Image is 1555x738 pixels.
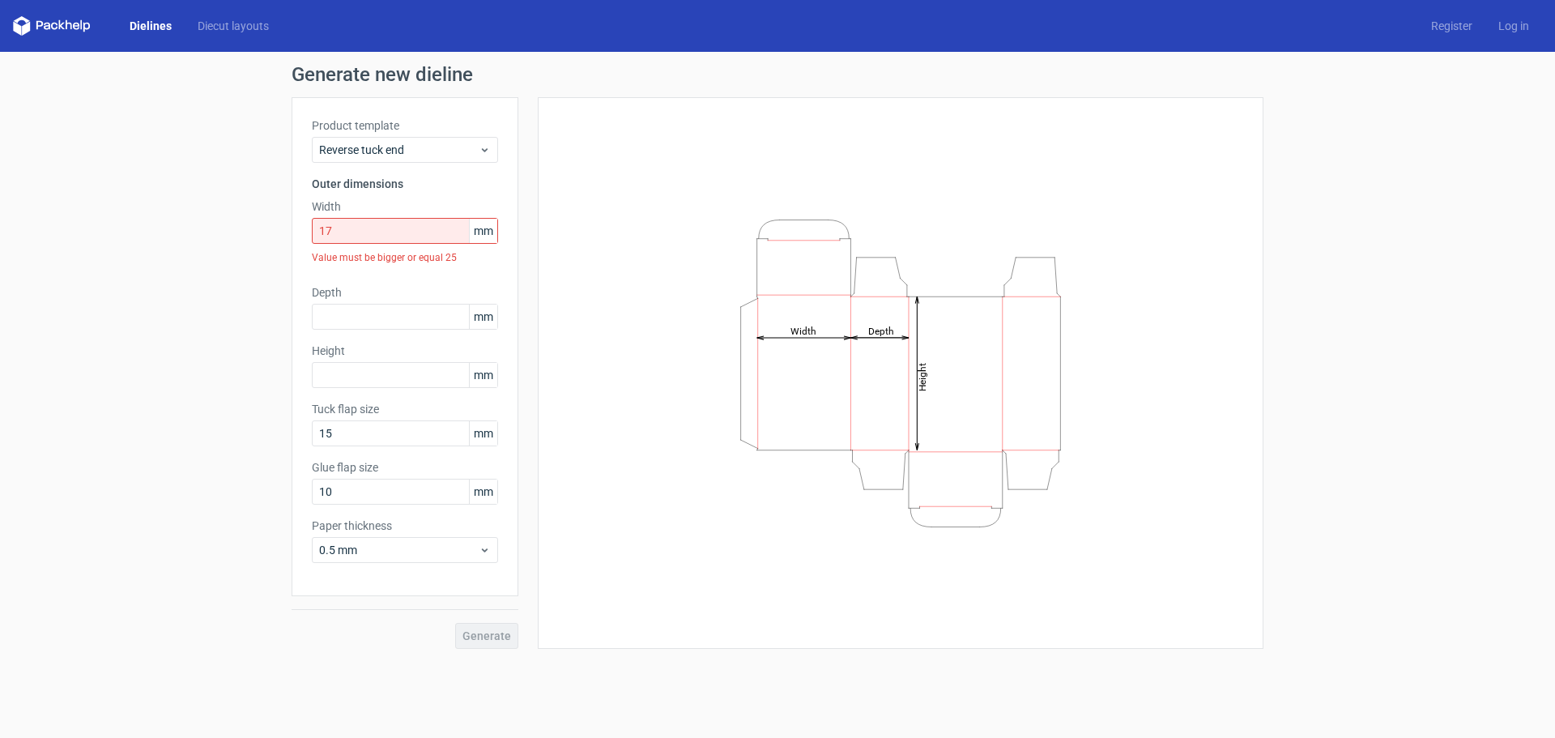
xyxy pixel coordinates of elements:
span: mm [469,421,497,446]
label: Width [312,198,498,215]
a: Register [1418,18,1485,34]
label: Paper thickness [312,518,498,534]
a: Diecut layouts [185,18,282,34]
span: mm [469,219,497,243]
tspan: Width [790,325,816,336]
h1: Generate new dieline [292,65,1263,84]
span: Reverse tuck end [319,142,479,158]
a: Log in [1485,18,1542,34]
span: 0.5 mm [319,542,479,558]
span: mm [469,305,497,329]
div: Value must be bigger or equal 25 [312,244,498,271]
label: Height [312,343,498,359]
label: Tuck flap size [312,401,498,417]
h3: Outer dimensions [312,176,498,192]
tspan: Depth [868,325,894,336]
tspan: Height [917,362,928,390]
label: Depth [312,284,498,301]
span: mm [469,363,497,387]
span: mm [469,480,497,504]
label: Product template [312,117,498,134]
label: Glue flap size [312,459,498,476]
a: Dielines [117,18,185,34]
